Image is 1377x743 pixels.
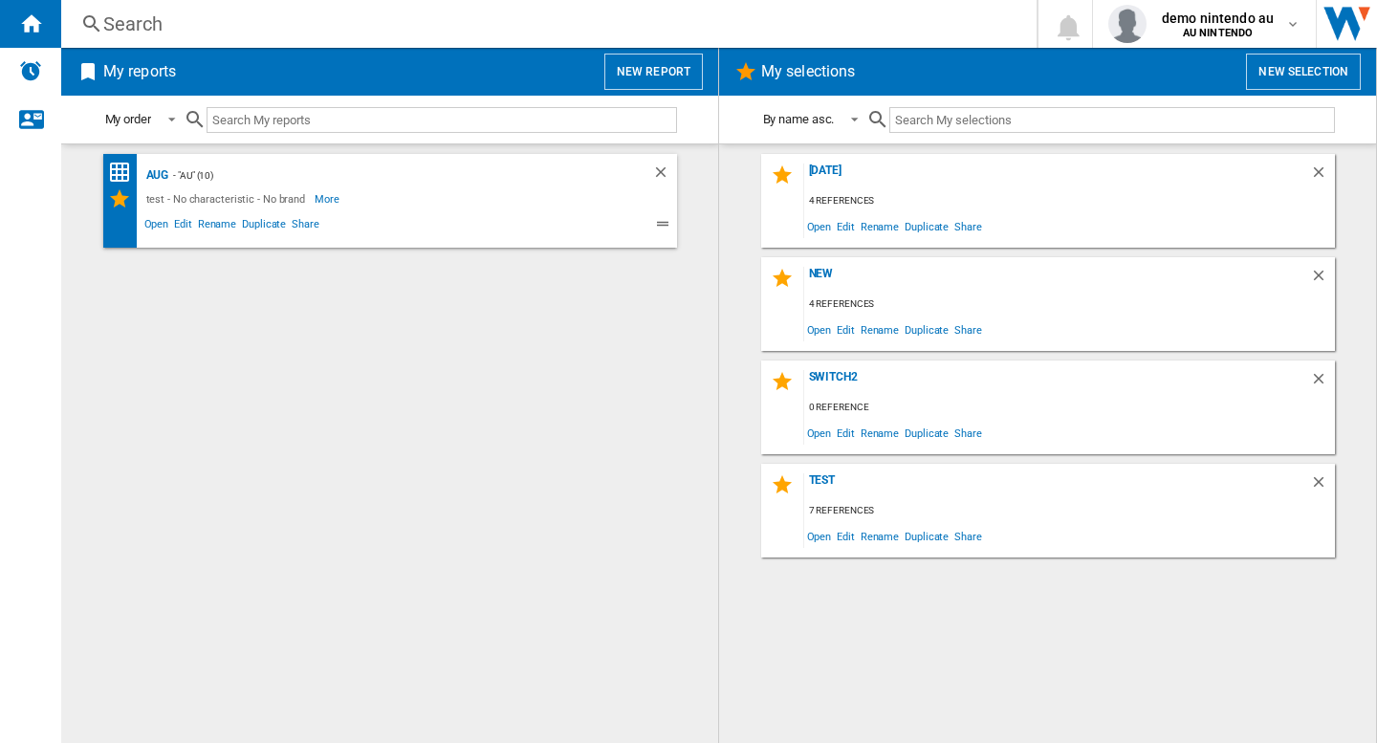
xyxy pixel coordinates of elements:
span: Open [804,523,835,549]
span: Edit [834,213,858,239]
div: [DATE] [804,164,1310,189]
span: Duplicate [902,420,951,446]
span: Duplicate [902,213,951,239]
button: New report [604,54,703,90]
span: Edit [171,215,195,238]
div: Search [103,11,987,37]
div: 4 references [804,189,1335,213]
div: new [804,267,1310,293]
span: More [315,187,342,210]
div: 0 reference [804,396,1335,420]
div: Delete [1310,370,1335,396]
input: Search My reports [207,107,677,133]
span: Open [804,420,835,446]
span: demo nintendo au [1162,9,1274,28]
h2: My selections [757,54,859,90]
div: - "AU" (10) [168,164,613,187]
span: Rename [858,420,902,446]
span: Edit [834,420,858,446]
img: alerts-logo.svg [19,59,42,82]
span: Duplicate [239,215,289,238]
span: Rename [195,215,239,238]
span: Open [804,213,835,239]
b: AU NINTENDO [1183,27,1254,39]
span: Duplicate [902,523,951,549]
div: 7 references [804,499,1335,523]
h2: My reports [99,54,180,90]
span: Share [951,213,985,239]
img: profile.jpg [1108,5,1147,43]
span: Share [951,523,985,549]
div: Price Matrix [108,161,142,185]
div: Delete [652,164,677,187]
div: Aug [142,164,169,187]
span: Rename [858,213,902,239]
span: Share [951,420,985,446]
span: Duplicate [902,317,951,342]
span: Edit [834,523,858,549]
span: Share [951,317,985,342]
button: New selection [1246,54,1361,90]
div: switch2 [804,370,1310,396]
div: My Selections [108,187,142,210]
input: Search My selections [889,107,1334,133]
span: Share [289,215,322,238]
div: 4 references [804,293,1335,317]
div: Delete [1310,267,1335,293]
div: test [804,473,1310,499]
div: test - No characteristic - No brand [142,187,316,210]
div: My order [105,112,151,126]
div: Delete [1310,473,1335,499]
span: Rename [858,317,902,342]
div: Delete [1310,164,1335,189]
span: Open [804,317,835,342]
span: Rename [858,523,902,549]
div: By name asc. [763,112,835,126]
span: Open [142,215,172,238]
span: Edit [834,317,858,342]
